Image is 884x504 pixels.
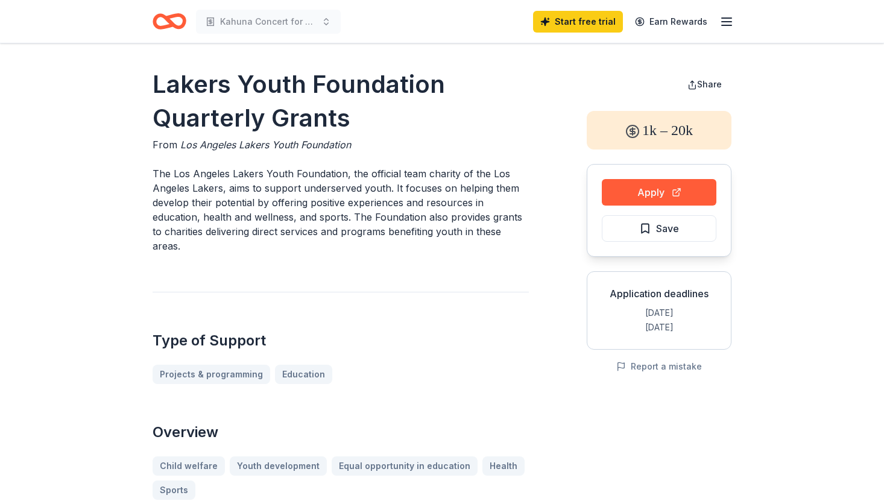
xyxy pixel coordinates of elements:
h1: Lakers Youth Foundation Quarterly Grants [153,68,529,135]
button: Report a mistake [616,359,702,374]
div: [DATE] [597,320,721,335]
a: Earn Rewards [628,11,715,33]
span: Save [656,221,679,236]
div: From [153,137,529,152]
span: Kahuna Concert for A cause [220,14,317,29]
button: Kahuna Concert for A cause [196,10,341,34]
button: Apply [602,179,716,206]
div: Application deadlines [597,286,721,301]
span: Los Angeles Lakers Youth Foundation [180,139,351,151]
button: Share [678,72,731,96]
span: Share [697,79,722,89]
a: Home [153,7,186,36]
a: Projects & programming [153,365,270,384]
h2: Type of Support [153,331,529,350]
div: [DATE] [597,306,721,320]
button: Save [602,215,716,242]
div: 1k – 20k [587,111,731,150]
h2: Overview [153,423,529,442]
p: The Los Angeles Lakers Youth Foundation, the official team charity of the Los Angeles Lakers, aim... [153,166,529,253]
a: Education [275,365,332,384]
a: Start free trial [533,11,623,33]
